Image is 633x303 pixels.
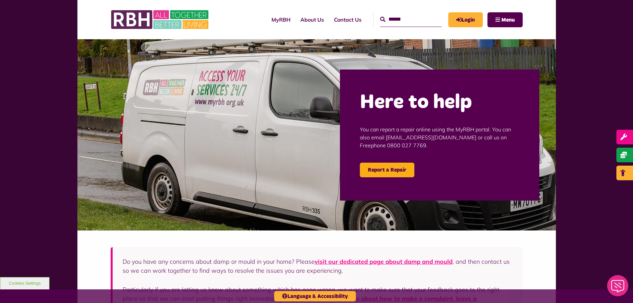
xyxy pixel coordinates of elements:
img: Repairs 6 [77,39,556,230]
p: Do you have any concerns about damp or mould in your home? Please , and then contact us so we can... [123,257,513,275]
iframe: Netcall Web Assistant for live chat [603,273,633,303]
h2: Here to help [360,89,519,115]
a: MyRBH [266,11,295,29]
img: RBH [111,7,210,33]
p: You can report a repair online using the MyRBH portal. You can also email [EMAIL_ADDRESS][DOMAIN_... [360,115,519,159]
input: Search [380,12,442,27]
a: Report a Repair [360,163,414,177]
a: Contact Us [329,11,367,29]
a: MyRBH [448,12,483,27]
button: Language & Accessibility [274,291,356,301]
button: Navigation [487,12,523,27]
a: visit our dedicated page about damp and mould [315,258,453,265]
span: Menu [501,17,515,23]
a: About Us [295,11,329,29]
